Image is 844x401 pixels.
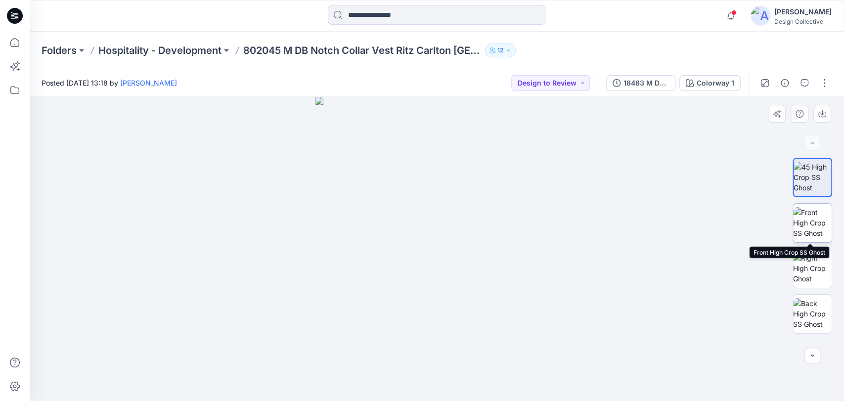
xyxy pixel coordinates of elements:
[623,78,669,89] div: 18483 M DB Notch Collar Vest Graton
[679,75,741,91] button: Colorway 1
[793,298,832,329] img: Back High Crop SS Ghost
[42,44,77,57] a: Folders
[98,44,222,57] a: Hospitality - Development
[497,45,503,56] p: 12
[794,162,831,193] img: 45 High Crop SS Ghost
[42,78,177,88] span: Posted [DATE] 13:18 by
[774,18,832,25] div: Design Collective
[751,6,770,26] img: avatar
[315,97,559,401] img: eyJhbGciOiJIUzI1NiIsImtpZCI6IjAiLCJzbHQiOiJzZXMiLCJ0eXAiOiJKV1QifQ.eyJkYXRhIjp7InR5cGUiOiJzdG9yYW...
[777,75,793,91] button: Details
[774,6,832,18] div: [PERSON_NAME]
[697,78,734,89] div: Colorway 1
[606,75,675,91] button: 18483 M DB Notch Collar Vest Graton
[120,79,177,87] a: [PERSON_NAME]
[793,207,832,238] img: Front High Crop SS Ghost
[485,44,516,57] button: 12
[793,253,832,284] img: Right High Crop Ghost
[243,44,481,57] p: 802045 M DB Notch Collar Vest Ritz Carlton [GEOGRAPHIC_DATA]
